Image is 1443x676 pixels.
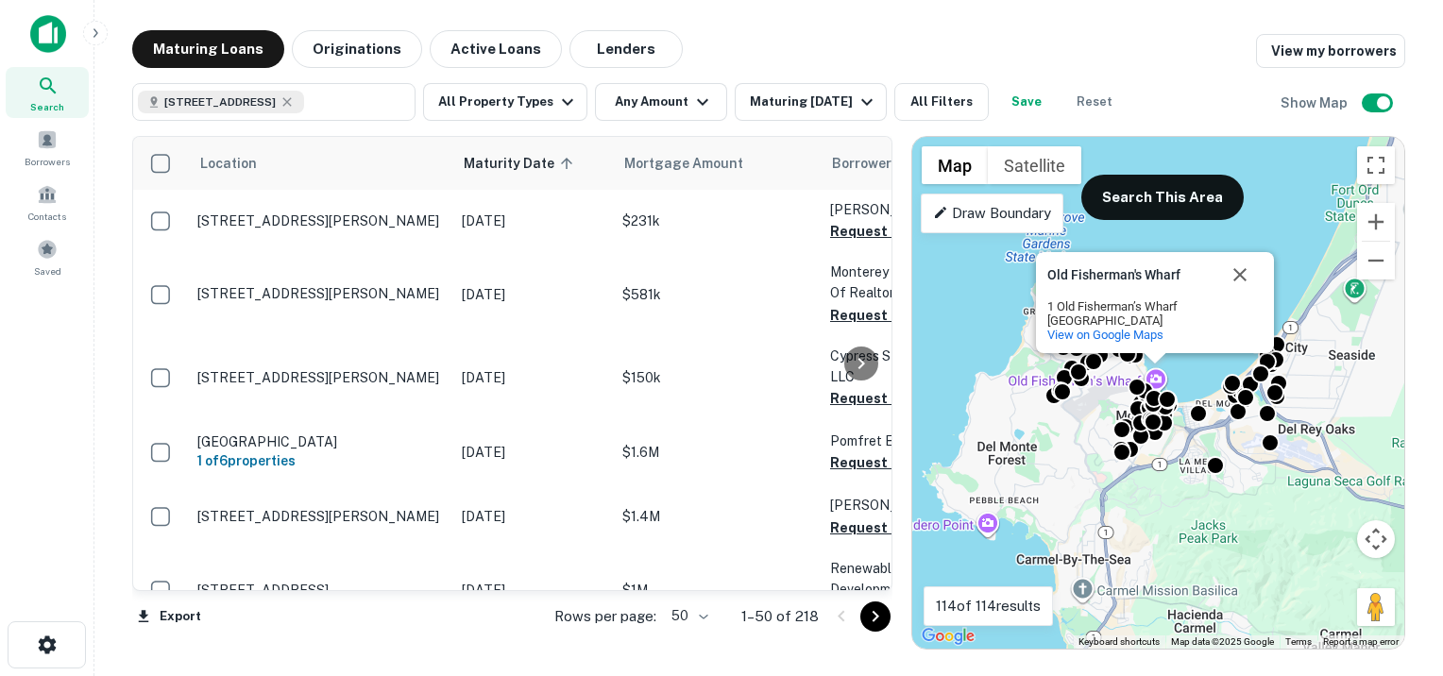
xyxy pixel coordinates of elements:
[30,15,66,53] img: capitalize-icon.png
[933,202,1051,225] p: Draw Boundary
[28,209,66,224] span: Contacts
[830,387,983,410] button: Request Borrower Info
[741,605,819,628] p: 1–50 of 218
[188,137,452,190] th: Location
[1036,252,1274,353] div: Old Fisherman's Wharf
[1256,34,1405,68] a: View my borrowers
[1357,242,1395,279] button: Zoom out
[1047,268,1217,282] div: Old Fisherman's Wharf
[197,450,443,471] h6: 1 of 6 properties
[25,154,70,169] span: Borrowers
[830,516,983,539] button: Request Borrower Info
[622,506,811,527] p: $1.4M
[1323,636,1399,647] a: Report a map error
[1281,93,1350,113] h6: Show Map
[462,442,603,463] p: [DATE]
[34,263,61,279] span: Saved
[462,367,603,388] p: [DATE]
[1357,520,1395,558] button: Map camera controls
[595,83,727,121] button: Any Amount
[830,220,983,243] button: Request Borrower Info
[917,624,979,649] img: Google
[569,30,683,68] button: Lenders
[1285,636,1312,647] a: Terms (opens in new tab)
[197,285,443,302] p: [STREET_ADDRESS][PERSON_NAME]
[462,284,603,305] p: [DATE]
[6,177,89,228] a: Contacts
[452,137,613,190] th: Maturity Date
[830,346,1019,387] p: Cypress Storage Solutions LLC
[164,93,276,110] span: [STREET_ADDRESS]
[132,602,206,631] button: Export
[292,30,422,68] button: Originations
[830,304,983,327] button: Request Borrower Info
[1081,175,1244,220] button: Search This Area
[462,580,603,600] p: [DATE]
[1064,83,1125,121] button: Reset
[464,152,579,175] span: Maturity Date
[197,433,443,450] p: [GEOGRAPHIC_DATA]
[622,284,811,305] p: $581k
[1217,252,1263,297] button: Close
[936,595,1041,617] p: 114 of 114 results
[624,152,768,175] span: Mortgage Amount
[1171,636,1274,647] span: Map data ©2025 Google
[197,212,443,229] p: [STREET_ADDRESS][PERSON_NAME]
[6,122,89,173] a: Borrowers
[830,495,1019,515] p: [PERSON_NAME]
[132,30,284,68] button: Maturing Loans
[988,146,1081,184] button: Show satellite imagery
[430,30,562,68] button: Active Loans
[917,624,979,649] a: Open this area in Google Maps (opens a new window)
[197,369,443,386] p: [STREET_ADDRESS][PERSON_NAME]
[832,152,931,175] span: Borrower Name
[735,83,887,121] button: Maturing [DATE]
[1078,635,1160,649] button: Keyboard shortcuts
[830,431,1019,451] p: Pomfret Estates Incorporated
[894,83,989,121] button: All Filters
[830,262,1019,303] p: Monterey County Association Of Realtors
[664,602,711,630] div: 50
[1047,313,1217,328] div: [GEOGRAPHIC_DATA]
[622,367,811,388] p: $150k
[1047,299,1217,313] div: 1 Old Fisherman’s Wharf
[462,211,603,231] p: [DATE]
[1047,328,1163,342] a: View on Google Maps
[750,91,878,113] div: Maturing [DATE]
[423,83,587,121] button: All Property Types
[821,137,1028,190] th: Borrower Name
[554,605,656,628] p: Rows per page:
[6,67,89,118] a: Search
[622,580,811,600] p: $1M
[1349,525,1443,616] iframe: Chat Widget
[199,152,257,175] span: Location
[922,146,988,184] button: Show street map
[6,231,89,282] a: Saved
[1357,203,1395,241] button: Zoom in
[830,199,1019,220] p: [PERSON_NAME]
[622,211,811,231] p: $231k
[830,558,1019,600] p: Renewable Energy Development LLC
[197,582,443,599] p: [STREET_ADDRESS]
[1357,146,1395,184] button: Toggle fullscreen view
[613,137,821,190] th: Mortgage Amount
[912,137,1404,649] div: 0 0
[830,451,983,474] button: Request Borrower Info
[197,508,443,525] p: [STREET_ADDRESS][PERSON_NAME]
[30,99,64,114] span: Search
[860,601,891,632] button: Go to next page
[622,442,811,463] p: $1.6M
[462,506,603,527] p: [DATE]
[996,83,1057,121] button: Save your search to get updates of matches that match your search criteria.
